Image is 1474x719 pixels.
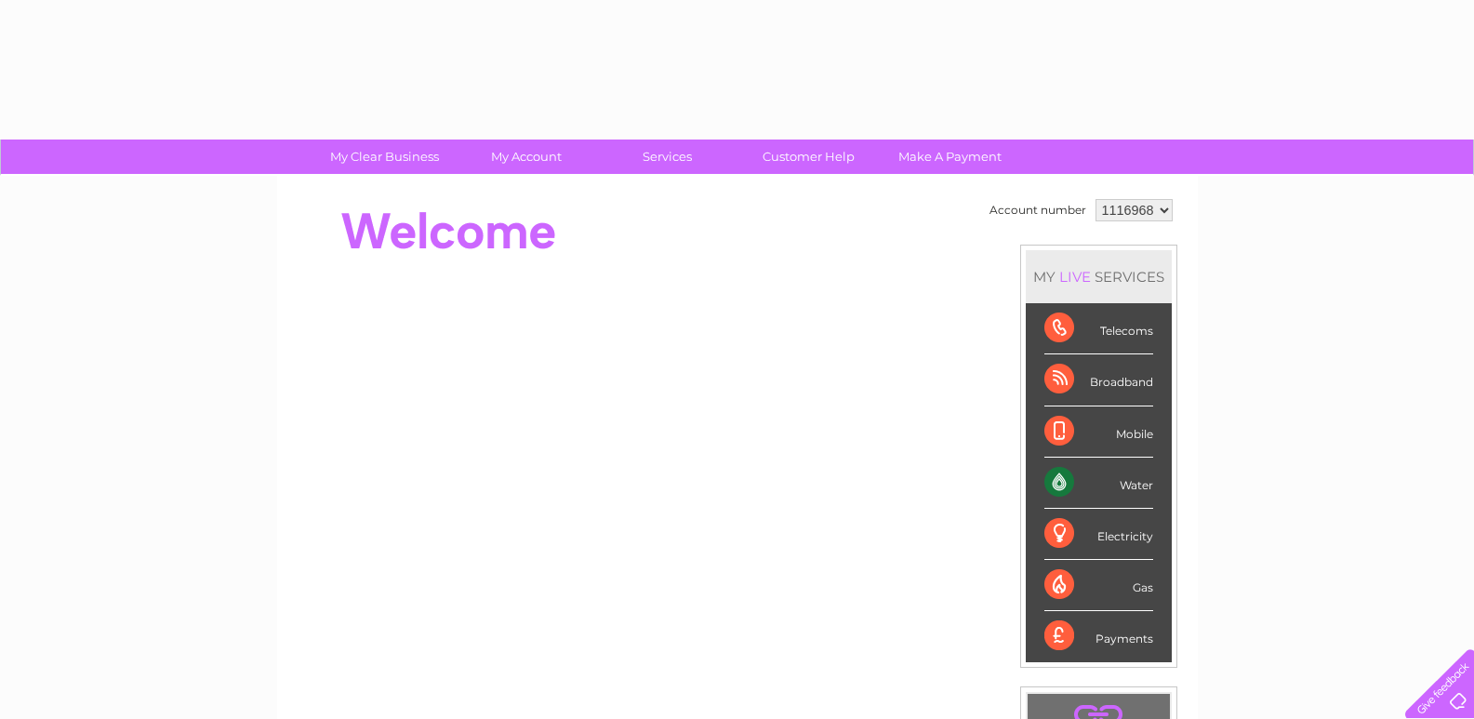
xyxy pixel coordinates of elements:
div: Broadband [1044,354,1153,406]
a: Make A Payment [873,140,1027,174]
div: Telecoms [1044,303,1153,354]
div: Water [1044,458,1153,509]
div: Gas [1044,560,1153,611]
div: LIVE [1056,268,1095,286]
a: Customer Help [732,140,885,174]
div: Payments [1044,611,1153,661]
div: Mobile [1044,406,1153,458]
a: My Account [449,140,603,174]
a: My Clear Business [308,140,461,174]
div: Electricity [1044,509,1153,560]
div: MY SERVICES [1026,250,1172,303]
td: Account number [985,194,1091,226]
a: Services [591,140,744,174]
